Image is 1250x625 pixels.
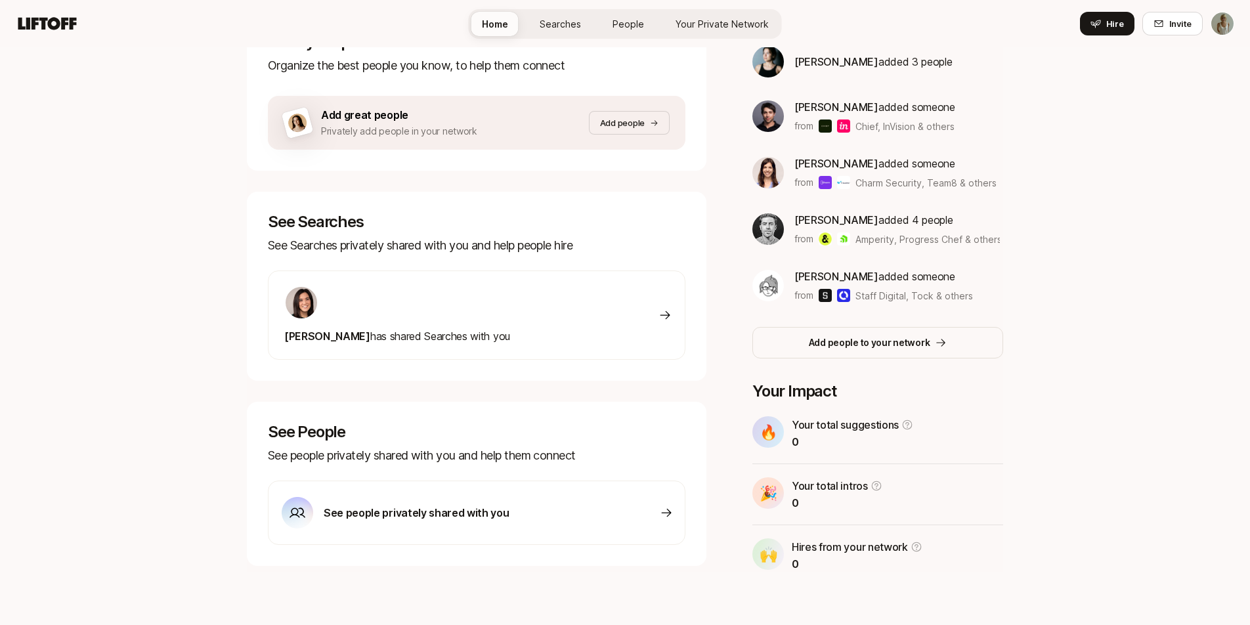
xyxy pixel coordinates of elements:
[855,289,973,303] span: Staff Digital, Tock & others
[855,119,955,133] span: Chief, InVision & others
[600,116,645,129] p: Add people
[1211,12,1234,35] button: Ashlea Sommer
[819,176,832,189] img: Charm Security
[540,17,581,31] span: Searches
[794,157,878,170] span: [PERSON_NAME]
[819,232,832,246] img: Amperity
[676,17,769,31] span: Your Private Network
[284,330,510,343] span: has shared Searches with you
[794,155,997,172] p: added someone
[268,213,685,231] p: See Searches
[752,416,784,448] div: 🔥
[794,270,878,283] span: [PERSON_NAME]
[268,423,685,441] p: See People
[529,12,592,36] a: Searches
[752,157,784,188] img: 078aaabc_77bf_4f62_99c8_43516fd9b0fa.jpg
[268,56,685,75] p: Organize the best people you know, to help them connect
[286,112,309,134] img: woman-on-brown-bg.png
[752,270,784,301] img: 784e1609_4053_45be_a1f2_0ec4c459700a.jpg
[794,213,878,226] span: [PERSON_NAME]
[794,98,955,116] p: added someone
[284,330,370,343] span: [PERSON_NAME]
[792,433,913,450] p: 0
[1080,12,1134,35] button: Hire
[792,416,899,433] p: Your total suggestions
[794,55,878,68] span: [PERSON_NAME]
[471,12,519,36] a: Home
[855,234,1002,245] span: Amperity, Progress Chef & others
[1106,17,1124,30] span: Hire
[794,211,1000,228] p: added 4 people
[589,111,670,135] button: Add people
[1211,12,1234,35] img: Ashlea Sommer
[752,477,784,509] div: 🎉
[286,287,317,318] img: 71d7b91d_d7cb_43b4_a7ea_a9b2f2cc6e03.jpg
[752,46,784,77] img: 539a6eb7_bc0e_4fa2_8ad9_ee091919e8d1.jpg
[792,555,922,572] p: 0
[794,100,878,114] span: [PERSON_NAME]
[752,538,784,570] div: 🙌
[268,446,685,465] p: See people privately shared with you and help them connect
[794,268,973,285] p: added someone
[792,477,868,494] p: Your total intros
[324,504,509,521] p: See people privately shared with you
[752,213,784,245] img: c9d5b7ad_f19c_4364_8f66_ef1aa96cc362.jpg
[752,100,784,132] img: 1ec05670_0ea3_42c5_8156_a8508411ea81.jpg
[665,12,779,36] a: Your Private Network
[794,231,813,247] p: from
[794,118,813,134] p: from
[1169,17,1192,30] span: Invite
[268,236,685,255] p: See Searches privately shared with you and help people hire
[837,289,850,302] img: Tock
[752,327,1003,358] button: Add people to your network
[321,106,477,123] p: Add great people
[855,176,997,190] span: Charm Security, Team8 & others
[321,123,477,139] p: Privately add people in your network
[613,17,644,31] span: People
[794,175,813,190] p: from
[752,382,1003,400] p: Your Impact
[792,538,908,555] p: Hires from your network
[837,119,850,133] img: InVision
[792,494,882,511] p: 0
[809,335,930,351] p: Add people to your network
[837,232,850,246] img: Progress Chef
[482,17,508,31] span: Home
[1142,12,1203,35] button: Invite
[819,289,832,302] img: Staff Digital
[794,53,952,70] p: added 3 people
[794,288,813,303] p: from
[819,119,832,133] img: Chief
[602,12,655,36] a: People
[837,176,850,189] img: Team8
